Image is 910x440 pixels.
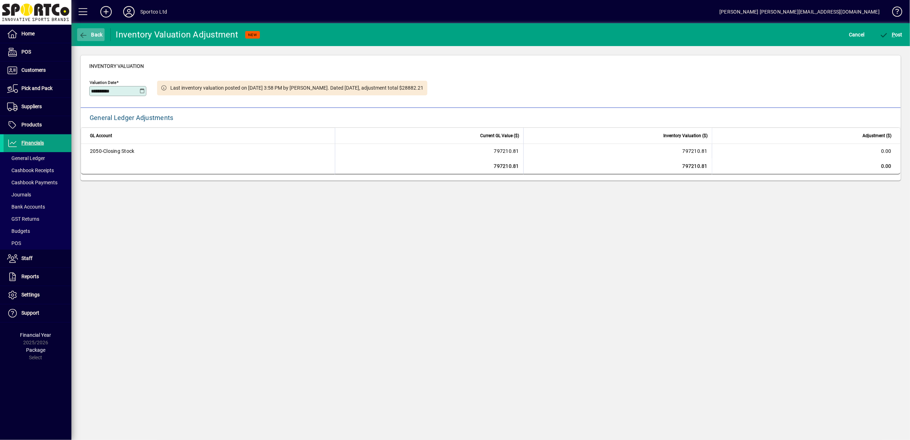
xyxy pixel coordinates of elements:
a: Reports [4,268,71,286]
td: 0.00 [712,158,900,174]
td: 797210.81 [523,158,712,174]
span: Settings [21,292,40,297]
span: Support [21,310,39,316]
div: Sportco Ltd [140,6,167,17]
span: Budgets [7,228,30,234]
a: GST Returns [4,213,71,225]
a: Home [4,25,71,43]
span: Bank Accounts [7,204,45,210]
td: 797210.81 [335,158,523,174]
span: P [892,32,895,37]
span: Current GL Value ($) [480,132,519,140]
a: Products [4,116,71,134]
div: Inventory Valuation Adjustment [116,29,238,40]
app-page-header-button: Back [71,28,111,41]
span: Adjustment ($) [863,132,891,140]
span: Back [79,32,103,37]
span: Products [21,122,42,127]
span: Cashbook Payments [7,180,57,185]
span: Staff [21,255,32,261]
span: Inventory Valuation [89,63,144,69]
a: General Ledger [4,152,71,164]
span: Home [21,31,35,36]
a: Staff [4,250,71,267]
span: General Ledger [7,155,45,161]
span: Pick and Pack [21,85,52,91]
a: Bank Accounts [4,201,71,213]
td: 797210.81 [523,144,712,158]
a: Knowledge Base [887,1,901,25]
a: Cashbook Receipts [4,164,71,176]
span: Suppliers [21,104,42,109]
button: Profile [117,5,140,18]
a: Budgets [4,225,71,237]
span: Cashbook Receipts [7,167,54,173]
td: 0.00 [712,144,900,158]
span: Inventory Valuation ($) [663,132,708,140]
span: GL Account [90,132,112,140]
a: Customers [4,61,71,79]
div: [PERSON_NAME] [PERSON_NAME][EMAIL_ADDRESS][DOMAIN_NAME] [719,6,880,17]
a: Pick and Pack [4,80,71,97]
div: General Ledger Adjustments [90,112,174,124]
span: Customers [21,67,46,73]
span: Reports [21,274,39,279]
button: Back [77,28,105,41]
span: GST Returns [7,216,39,222]
span: POS [7,240,21,246]
span: ost [880,32,903,37]
mat-label: Valuation Date [90,80,116,85]
span: NEW [248,32,257,37]
a: POS [4,43,71,61]
span: Financial Year [20,332,51,338]
a: Suppliers [4,98,71,116]
button: Cancel [847,28,866,41]
span: Journals [7,192,31,197]
a: Settings [4,286,71,304]
a: POS [4,237,71,249]
span: Cancel [849,29,865,40]
button: Add [95,5,117,18]
span: POS [21,49,31,55]
a: Journals [4,189,71,201]
button: Post [878,28,905,41]
span: Last inventory valuation posted on [DATE] 3:58 PM by [PERSON_NAME]. Dated [DATE], adjustment tota... [171,84,424,92]
a: Cashbook Payments [4,176,71,189]
span: Closing Stock [90,147,135,155]
td: 797210.81 [335,144,523,158]
span: Package [26,347,45,353]
span: Financials [21,140,44,146]
a: Support [4,304,71,322]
